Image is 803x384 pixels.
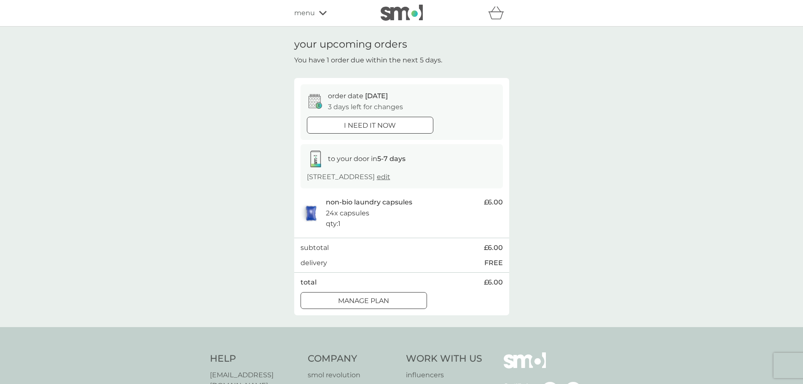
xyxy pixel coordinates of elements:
a: smol revolution [308,370,397,381]
p: qty : 1 [326,218,341,229]
span: £6.00 [484,277,503,288]
button: i need it now [307,117,433,134]
p: You have 1 order due within the next 5 days. [294,55,442,66]
h4: Help [210,352,300,365]
a: edit [377,173,390,181]
p: delivery [301,258,327,269]
span: menu [294,8,315,19]
p: non-bio laundry capsules [326,197,412,208]
div: basket [488,5,509,21]
p: 24x capsules [326,208,369,219]
p: order date [328,91,388,102]
p: FREE [484,258,503,269]
span: £6.00 [484,197,503,208]
p: [STREET_ADDRESS] [307,172,390,183]
a: influencers [406,370,482,381]
p: Manage plan [338,295,389,306]
h4: Company [308,352,397,365]
button: Manage plan [301,292,427,309]
p: total [301,277,317,288]
span: to your door in [328,155,406,163]
p: 3 days left for changes [328,102,403,113]
span: £6.00 [484,242,503,253]
h1: your upcoming orders [294,38,407,51]
img: smol [381,5,423,21]
p: subtotal [301,242,329,253]
p: i need it now [344,120,396,131]
img: smol [504,352,546,381]
span: [DATE] [365,92,388,100]
h4: Work With Us [406,352,482,365]
strong: 5-7 days [377,155,406,163]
